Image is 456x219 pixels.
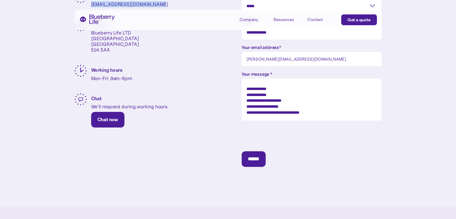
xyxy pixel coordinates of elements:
[307,17,323,22] div: Contact
[79,14,115,24] a: home
[97,117,118,123] div: Chat now
[242,125,333,149] iframe: reCAPTCHA
[341,14,377,25] a: Get a quote
[240,17,258,22] div: Company
[91,67,123,73] strong: Working hours
[273,17,294,22] div: Resources
[91,104,169,109] p: We’ll respond during working hours.
[273,14,300,24] div: Resources
[91,30,139,53] p: Blueberry Life LTD [GEOGRAPHIC_DATA] [GEOGRAPHIC_DATA] E14 5AA
[91,112,124,127] a: Chat now
[242,44,382,50] label: Your email address*
[91,1,168,7] p: [EMAIL_ADDRESS][DOMAIN_NAME]
[242,71,272,77] strong: Your message *
[307,14,334,24] a: Contact
[347,17,371,23] div: Get a quote
[91,76,132,81] p: Mon-Fri: 9am-6pm
[240,14,267,24] div: Company
[242,52,382,66] input: yourname@email.com
[91,95,102,101] strong: Chat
